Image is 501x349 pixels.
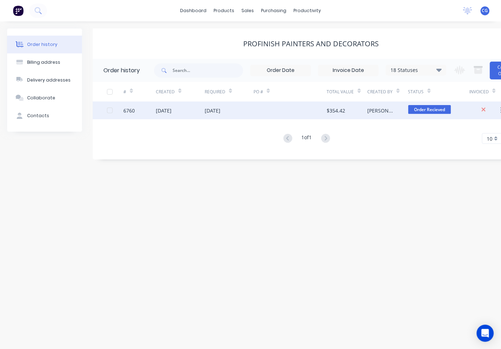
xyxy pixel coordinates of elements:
div: Created By [368,82,408,101]
div: [DATE] [205,107,220,114]
div: $354.42 [327,107,346,114]
div: Status [408,82,469,101]
span: Order Recieved [408,105,451,114]
div: 18 Statuses [386,66,446,74]
div: Required [205,89,225,95]
button: Billing address [7,53,82,71]
input: Order Date [251,65,311,76]
div: PO # [254,82,327,101]
div: productivity [290,5,324,16]
button: Order history [7,36,82,53]
div: [PERSON_NAME] [368,107,394,114]
div: Contacts [27,113,49,119]
div: Order history [103,66,140,75]
div: # [123,89,126,95]
div: Created By [368,89,393,95]
div: Required [205,82,254,101]
button: Delivery addresses [7,71,82,89]
input: Search... [173,63,243,78]
img: Factory [13,5,24,16]
div: products [210,5,238,16]
div: PO # [254,89,263,95]
a: dashboard [177,5,210,16]
div: Status [408,89,424,95]
div: [DATE] [156,107,172,114]
div: Total Value [327,89,354,95]
div: Profinish Painters and Decorators [243,40,379,48]
input: Invoice Date [318,65,378,76]
div: 6760 [123,107,135,114]
span: 10 [487,135,492,142]
span: CG [482,7,488,14]
div: # [123,82,156,101]
div: sales [238,5,257,16]
div: Order history [27,41,57,48]
div: purchasing [257,5,290,16]
button: Collaborate [7,89,82,107]
div: Delivery addresses [27,77,71,83]
div: Open Intercom Messenger [477,325,494,342]
div: Total Value [327,82,368,101]
button: Contacts [7,107,82,125]
div: 1 of 1 [302,134,312,144]
div: Created [156,89,175,95]
div: Billing address [27,59,60,66]
div: Invoiced [469,89,489,95]
div: Collaborate [27,95,55,101]
div: Created [156,82,205,101]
